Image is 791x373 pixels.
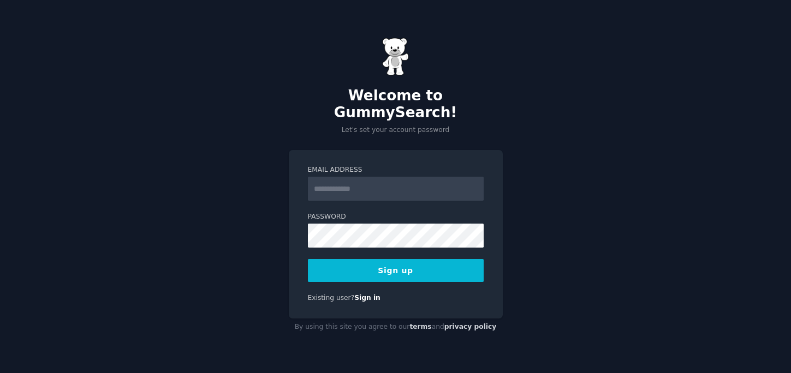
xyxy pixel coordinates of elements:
[289,125,503,135] p: Let's set your account password
[289,87,503,122] h2: Welcome to GummySearch!
[382,38,409,76] img: Gummy Bear
[308,212,484,222] label: Password
[308,259,484,282] button: Sign up
[354,294,380,302] a: Sign in
[444,323,497,330] a: privacy policy
[289,318,503,336] div: By using this site you agree to our and
[308,294,355,302] span: Existing user?
[409,323,431,330] a: terms
[308,165,484,175] label: Email Address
